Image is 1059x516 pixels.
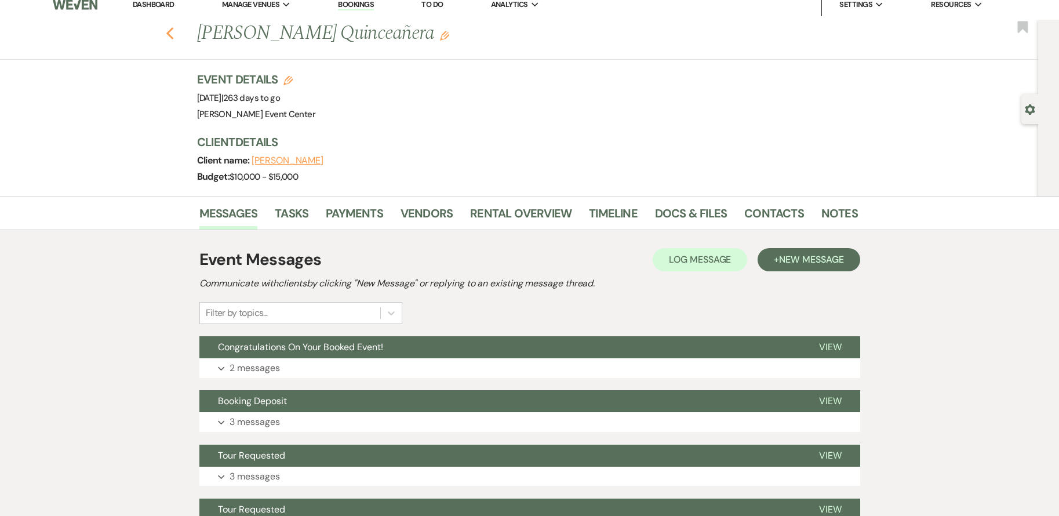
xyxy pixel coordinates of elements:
[669,253,731,266] span: Log Message
[206,306,268,320] div: Filter by topics...
[589,204,638,230] a: Timeline
[199,277,860,290] h2: Communicate with clients by clicking "New Message" or replying to an existing message thread.
[230,415,280,430] p: 3 messages
[197,92,281,104] span: [DATE]
[819,503,842,515] span: View
[800,445,860,467] button: View
[218,449,285,462] span: Tour Requested
[819,395,842,407] span: View
[230,361,280,376] p: 2 messages
[230,171,298,183] span: $10,000 - $15,000
[744,204,804,230] a: Contacts
[218,341,383,353] span: Congratulations On Your Booked Event!
[230,469,280,484] p: 3 messages
[821,204,858,230] a: Notes
[199,390,800,412] button: Booking Deposit
[401,204,453,230] a: Vendors
[199,412,860,432] button: 3 messages
[1025,103,1035,114] button: Open lead details
[800,390,860,412] button: View
[197,108,315,120] span: [PERSON_NAME] Event Center
[819,341,842,353] span: View
[779,253,843,266] span: New Message
[199,204,258,230] a: Messages
[197,71,315,88] h3: Event Details
[199,358,860,378] button: 2 messages
[197,154,252,166] span: Client name:
[221,92,280,104] span: |
[218,503,285,515] span: Tour Requested
[275,204,308,230] a: Tasks
[655,204,727,230] a: Docs & Files
[819,449,842,462] span: View
[326,204,383,230] a: Payments
[252,156,323,165] button: [PERSON_NAME]
[223,92,280,104] span: 263 days to go
[199,467,860,486] button: 3 messages
[197,134,846,150] h3: Client Details
[199,336,800,358] button: Congratulations On Your Booked Event!
[470,204,572,230] a: Rental Overview
[218,395,287,407] span: Booking Deposit
[800,336,860,358] button: View
[199,445,800,467] button: Tour Requested
[199,248,322,272] h1: Event Messages
[440,30,449,41] button: Edit
[758,248,860,271] button: +New Message
[197,20,716,48] h1: [PERSON_NAME] Quinceañera
[197,170,230,183] span: Budget:
[653,248,747,271] button: Log Message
